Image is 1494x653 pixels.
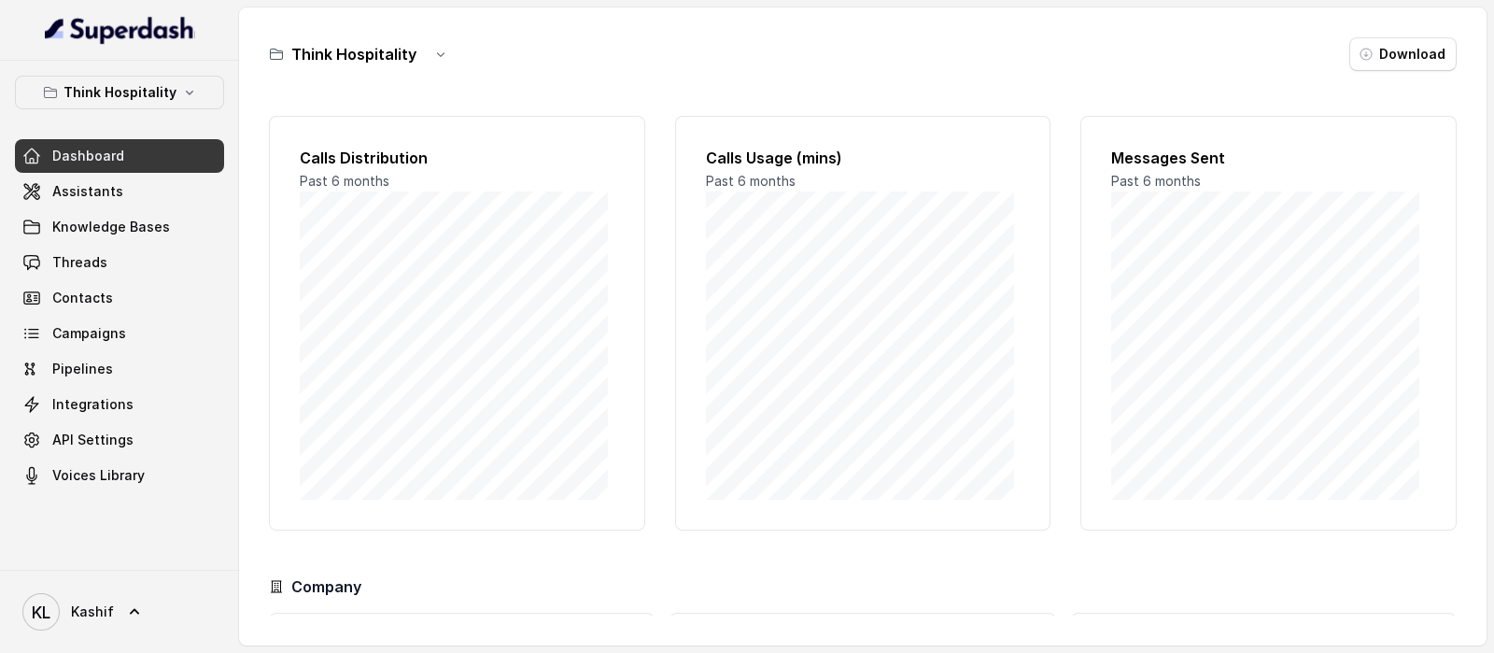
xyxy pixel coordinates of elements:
a: Threads [15,246,224,279]
text: KL [32,603,50,622]
a: Pipelines [15,352,224,386]
span: Past 6 months [1111,173,1201,189]
a: Knowledge Bases [15,210,224,244]
span: Past 6 months [706,173,796,189]
a: Kashif [15,586,224,638]
h2: Messages Sent [1111,147,1426,169]
span: Assistants [52,182,123,201]
a: Campaigns [15,317,224,350]
span: Integrations [52,395,134,414]
span: Knowledge Bases [52,218,170,236]
span: Voices Library [52,466,145,485]
span: Threads [52,253,107,272]
h2: Calls Distribution [300,147,614,169]
h3: Think Hospitality [291,43,416,65]
span: Contacts [52,289,113,307]
a: Assistants [15,175,224,208]
button: Download [1349,37,1457,71]
a: Dashboard [15,139,224,173]
img: light.svg [45,15,195,45]
a: Integrations [15,388,224,421]
h2: Calls Usage (mins) [706,147,1021,169]
h3: Company [291,575,361,598]
a: Contacts [15,281,224,315]
p: Think Hospitality [63,81,176,104]
span: Kashif [71,603,114,621]
a: API Settings [15,423,224,457]
span: API Settings [52,431,134,449]
span: Past 6 months [300,173,389,189]
span: Pipelines [52,360,113,378]
span: Campaigns [52,324,126,343]
button: Think Hospitality [15,76,224,109]
a: Voices Library [15,459,224,492]
span: Dashboard [52,147,124,165]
